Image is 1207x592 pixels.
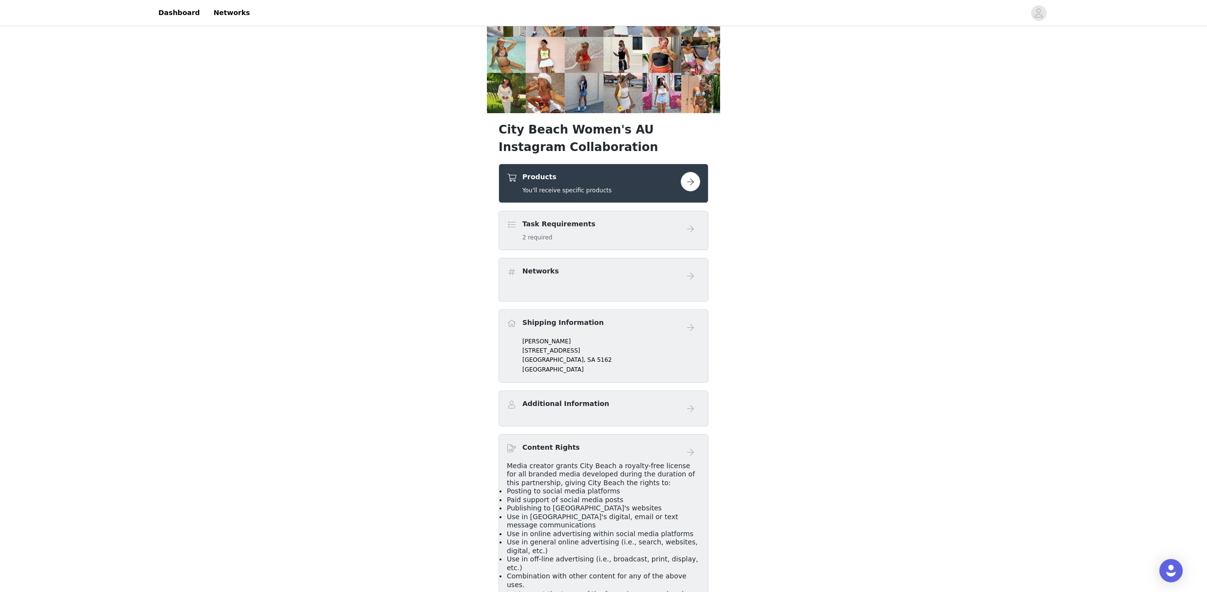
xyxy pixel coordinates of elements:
[522,399,609,409] h4: Additional Information
[522,356,586,363] span: [GEOGRAPHIC_DATA],
[522,337,700,346] p: [PERSON_NAME]
[522,346,700,355] p: [STREET_ADDRESS]
[207,2,256,24] a: Networks
[507,496,623,504] span: Paid support of social media posts
[499,258,708,302] div: Networks
[597,356,612,363] span: 5162
[507,538,698,555] span: Use in general online advertising (i.e., search, websites, digital, etc.)
[507,487,620,495] span: Posting to social media platforms
[499,390,708,426] div: Additional Information
[522,186,612,195] h5: You'll receive specific products
[587,356,595,363] span: SA
[522,219,595,229] h4: Task Requirements
[507,530,693,538] span: Use in online advertising within social media platforms
[499,164,708,203] div: Products
[522,172,612,182] h4: Products
[522,233,595,242] h5: 2 required
[522,365,700,374] p: [GEOGRAPHIC_DATA]
[499,211,708,250] div: Task Requirements
[153,2,206,24] a: Dashboard
[522,318,603,328] h4: Shipping Information
[499,121,708,156] h1: City Beach Women's AU Instagram Collaboration
[522,442,580,453] h4: Content Rights
[522,266,559,276] h4: Networks
[507,572,687,589] span: Combination with other content for any of the above uses.
[507,513,678,529] span: Use in [GEOGRAPHIC_DATA]'s digital, email or text message communications
[499,309,708,383] div: Shipping Information
[1159,559,1183,582] div: Open Intercom Messenger
[1034,5,1043,21] div: avatar
[507,504,662,512] span: Publishing to [GEOGRAPHIC_DATA]'s websites
[507,462,695,487] span: Media creator grants City Beach a royalty-free license for all branded media developed during the...
[507,555,698,572] span: Use in off-line advertising (i.e., broadcast, print, display, etc.)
